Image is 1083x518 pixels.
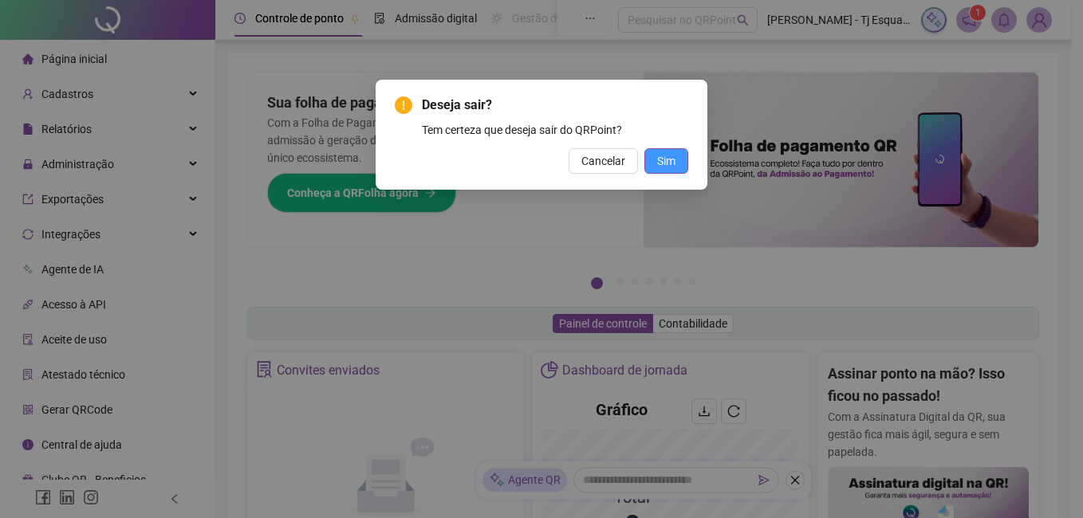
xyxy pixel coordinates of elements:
span: exclamation-circle [395,96,412,114]
button: Sim [644,148,688,174]
span: Deseja sair? [422,96,688,115]
span: Cancelar [581,152,625,170]
button: Cancelar [569,148,638,174]
div: Tem certeza que deseja sair do QRPoint? [422,121,688,139]
span: Sim [657,152,675,170]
